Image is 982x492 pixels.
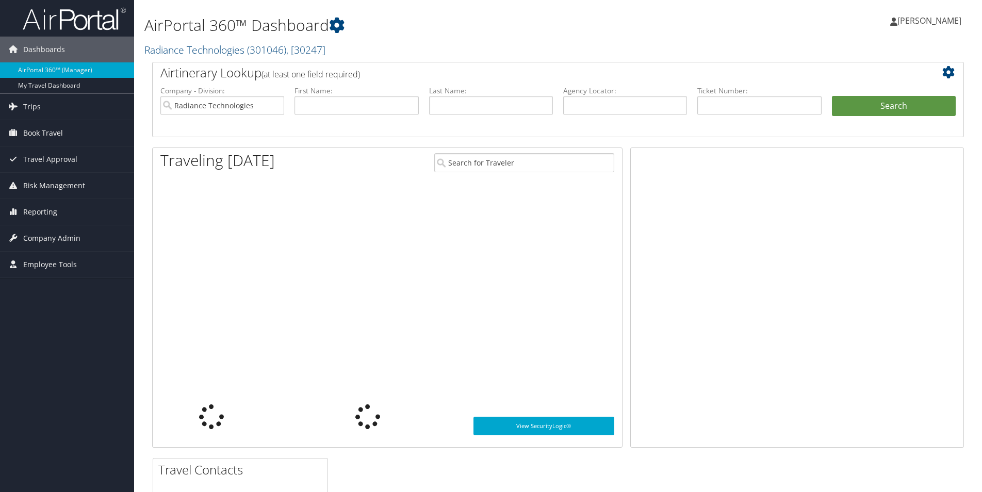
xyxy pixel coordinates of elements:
[697,86,821,96] label: Ticket Number:
[473,417,614,435] a: View SecurityLogic®
[23,7,126,31] img: airportal-logo.png
[23,225,80,251] span: Company Admin
[160,86,284,96] label: Company - Division:
[23,94,41,120] span: Trips
[23,120,63,146] span: Book Travel
[160,150,275,171] h1: Traveling [DATE]
[429,86,553,96] label: Last Name:
[23,252,77,277] span: Employee Tools
[144,14,696,36] h1: AirPortal 360™ Dashboard
[897,15,961,26] span: [PERSON_NAME]
[294,86,418,96] label: First Name:
[261,69,360,80] span: (at least one field required)
[144,43,325,57] a: Radiance Technologies
[160,64,888,81] h2: Airtinerary Lookup
[286,43,325,57] span: , [ 30247 ]
[23,199,57,225] span: Reporting
[890,5,972,36] a: [PERSON_NAME]
[158,461,328,479] h2: Travel Contacts
[23,173,85,199] span: Risk Management
[563,86,687,96] label: Agency Locator:
[434,153,614,172] input: Search for Traveler
[23,146,77,172] span: Travel Approval
[23,37,65,62] span: Dashboards
[832,96,956,117] button: Search
[247,43,286,57] span: ( 301046 )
